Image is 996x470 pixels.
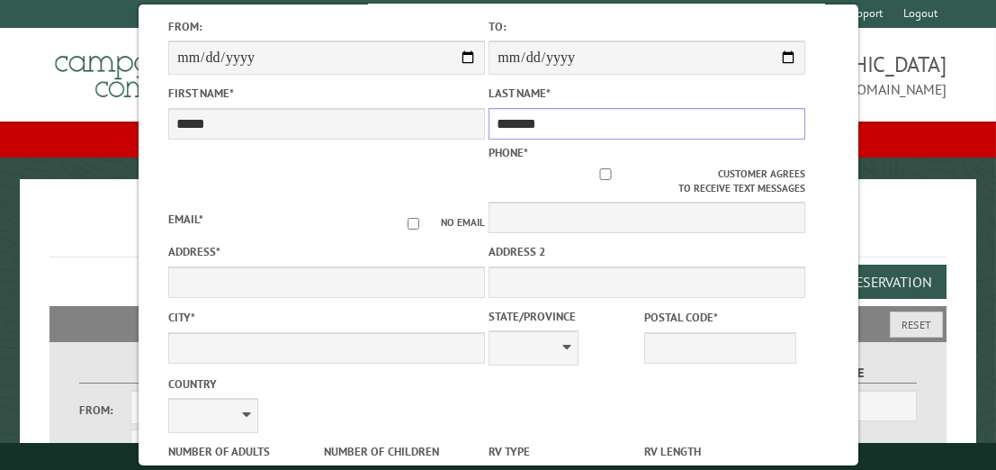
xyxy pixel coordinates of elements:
img: tab_keywords_by_traffic_grey.svg [179,104,193,119]
label: City [168,309,485,326]
img: website_grey.svg [29,47,43,61]
div: Domain Overview [68,106,161,118]
button: Add a Reservation [793,265,947,299]
label: Address 2 [489,243,805,260]
label: Email [168,212,203,227]
label: From: [168,18,485,35]
div: v 4.0.25 [50,29,88,43]
label: Postal Code [644,309,796,326]
div: Domain: [DOMAIN_NAME] [47,47,198,61]
button: Reset [890,312,943,338]
label: To: [489,18,805,35]
label: Number of Children [324,443,476,460]
h2: Filters [49,306,946,340]
label: No email [386,215,485,230]
input: Customer agrees to receive text messages [492,168,718,180]
label: First Name [168,85,485,102]
input: No email [386,218,441,230]
label: RV Length [644,443,796,460]
h1: Reservations [49,208,946,258]
div: Keywords by Traffic [199,106,303,118]
label: Dates [79,363,284,384]
label: Number of Adults [168,443,320,460]
label: Country [168,375,485,393]
img: Campground Commander [49,35,274,105]
label: Phone [489,145,528,160]
label: State/Province [489,308,641,325]
label: Last Name [489,85,805,102]
label: RV Type [489,443,641,460]
label: To: [79,439,130,456]
label: From: [79,402,130,419]
img: tab_domain_overview_orange.svg [49,104,63,119]
label: Customer agrees to receive text messages [489,167,805,197]
img: logo_orange.svg [29,29,43,43]
label: Address [168,243,485,260]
